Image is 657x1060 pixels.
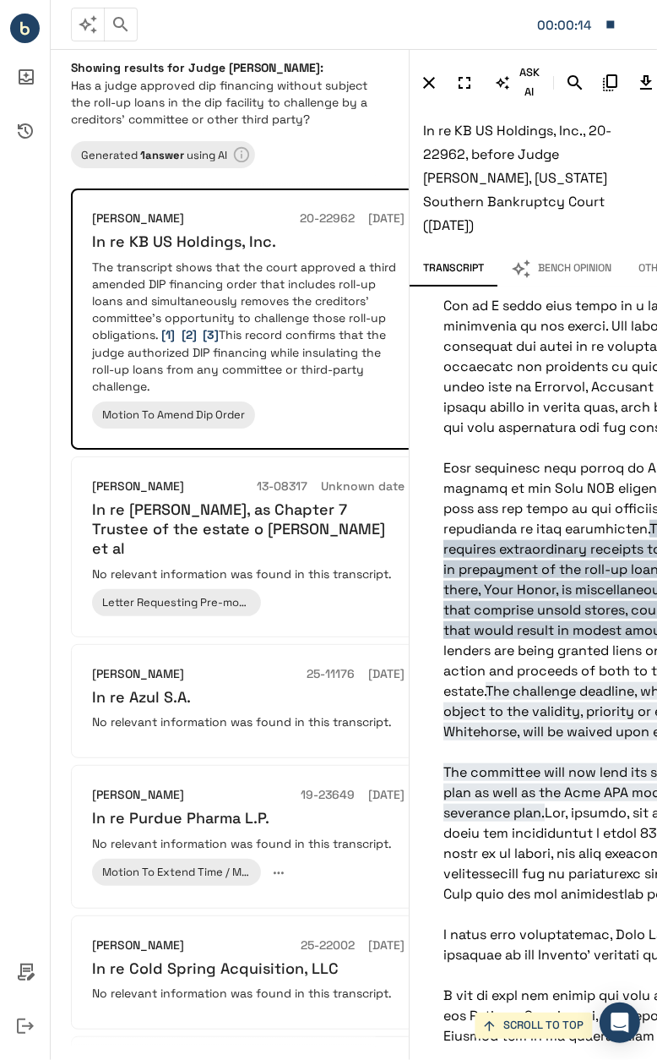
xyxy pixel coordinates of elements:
[92,687,405,707] h6: In re Azul S.A.
[321,478,405,496] h6: Unknown date
[92,985,405,1002] p: No relevant information was found in this transcript.
[92,259,405,395] p: The transcript shows that the court approved a third amended DIP financing order that includes ro...
[92,786,184,805] h6: [PERSON_NAME]
[257,478,307,496] h6: 13-08317
[492,60,546,106] button: ASK AI
[204,327,220,342] span: [3]
[92,835,405,852] p: No relevant information was found in this transcript.
[92,407,255,422] span: Motion To Amend Dip Order
[92,402,255,429] div: Motion To Amend Dip Order
[92,478,184,496] h6: [PERSON_NAME]
[529,7,625,42] button: Matter: 107868.0001
[71,141,255,168] div: Learn more about your results
[92,566,405,582] p: No relevant information was found in this transcript.
[368,786,405,805] h6: [DATE]
[92,589,261,616] div: Letter Requesting Pre-motion Conference
[596,60,625,106] button: Copy Citation
[300,210,355,228] h6: 20-22962
[92,665,184,684] h6: [PERSON_NAME]
[182,327,197,342] span: [2]
[368,665,405,684] h6: [DATE]
[92,500,405,559] h6: In re [PERSON_NAME], as Chapter 7 Trustee of the estate o [PERSON_NAME] et al
[600,1003,640,1043] div: Open Intercom Messenger
[140,148,184,162] b: 1 answer
[92,865,261,879] span: Motion To Extend Time / Motion To (i) Extend The Mediation And (ii) Extend The Preliminary Injunc...
[301,937,355,955] h6: 25-22002
[301,786,355,805] h6: 19-23649
[92,595,261,609] span: Letter Requesting Pre-motion Conference
[92,808,405,828] h6: In re Purdue Pharma L.P.
[368,210,405,228] h6: [DATE]
[71,77,388,128] p: Has a judge approved dip financing without subject the roll-up loans in the dip facility to chall...
[71,60,388,75] h6: Showing results for Judge [PERSON_NAME]:
[368,937,405,955] h6: [DATE]
[71,148,237,162] span: Generated using AI
[162,327,176,342] span: [1]
[92,232,405,251] h6: In re KB US Holdings, Inc.
[410,251,497,287] button: Transcript
[92,859,261,886] div: Motion To Extend Time / Motion To (i) Extend The Mediation And (ii) Extend The Preliminary Injunc...
[92,210,184,228] h6: [PERSON_NAME]
[92,959,405,978] h6: In re Cold Spring Acquisition, LLC
[497,251,625,287] button: Bench Opinion
[537,14,596,36] div: Matter: 107868.0001
[92,937,184,955] h6: [PERSON_NAME]
[475,1013,592,1039] button: SCROLL TO TOP
[561,60,589,106] button: Search
[423,122,611,234] span: In re KB US Holdings, Inc., 20-22962, before Judge [PERSON_NAME], [US_STATE] Southern Bankruptcy ...
[307,665,355,684] h6: 25-11176
[92,713,405,730] p: No relevant information was found in this transcript.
